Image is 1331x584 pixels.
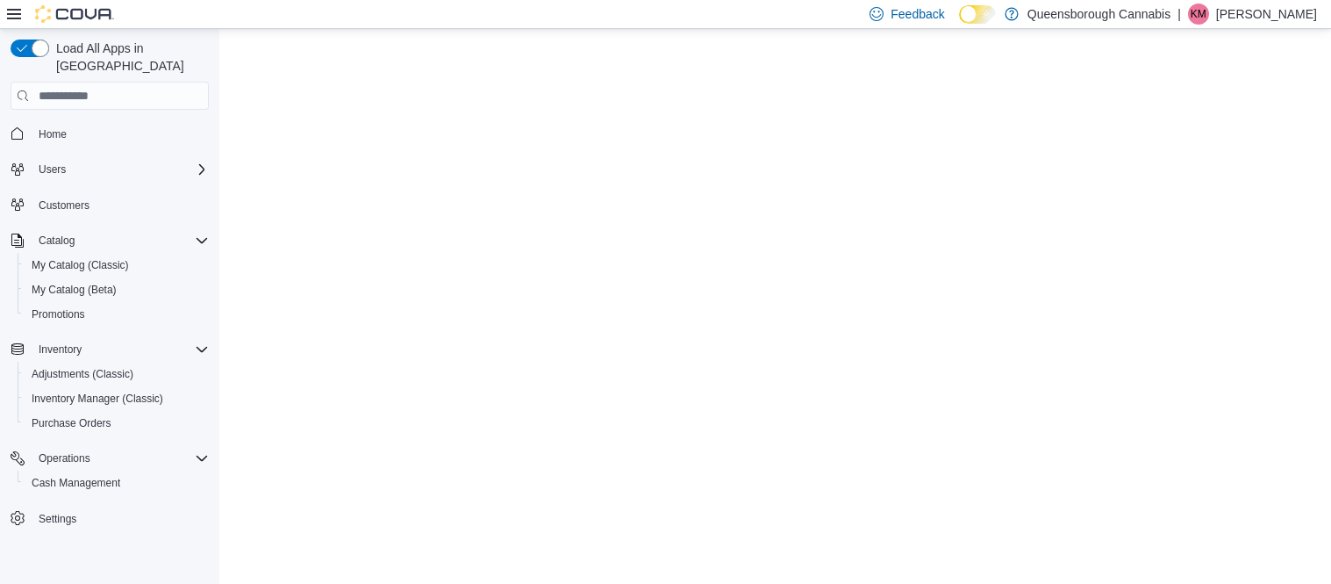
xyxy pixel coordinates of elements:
span: Catalog [39,234,75,248]
span: Users [39,162,66,177]
nav: Complex example [11,113,209,577]
span: Inventory Manager (Classic) [25,388,209,409]
span: Cash Management [32,476,120,490]
a: Customers [32,195,97,216]
span: Dark Mode [959,24,960,25]
span: Feedback [891,5,944,23]
button: Inventory [4,337,216,362]
button: Operations [32,448,97,469]
span: My Catalog (Beta) [25,279,209,300]
a: Purchase Orders [25,413,118,434]
a: Promotions [25,304,92,325]
button: My Catalog (Beta) [18,278,216,302]
button: Inventory [32,339,89,360]
span: Settings [39,512,76,526]
span: Settings [32,508,209,530]
span: Adjustments (Classic) [25,364,209,385]
span: My Catalog (Beta) [32,283,117,297]
button: Users [32,159,73,180]
a: Settings [32,508,83,530]
span: Home [39,127,67,141]
button: My Catalog (Classic) [18,253,216,278]
button: Cash Management [18,471,216,495]
a: Cash Management [25,472,127,494]
button: Promotions [18,302,216,327]
span: Operations [39,451,90,465]
span: Promotions [32,307,85,321]
button: Customers [4,192,216,218]
span: Inventory [32,339,209,360]
button: Catalog [32,230,82,251]
button: Home [4,120,216,146]
img: Cova [35,5,114,23]
span: Adjustments (Classic) [32,367,133,381]
span: Cash Management [25,472,209,494]
div: Kioko Mayede [1188,4,1209,25]
span: Inventory Manager (Classic) [32,392,163,406]
p: [PERSON_NAME] [1216,4,1317,25]
p: Queensborough Cannabis [1027,4,1170,25]
span: Customers [32,194,209,216]
span: My Catalog (Classic) [25,255,209,276]
p: | [1177,4,1181,25]
button: Inventory Manager (Classic) [18,386,216,411]
button: Purchase Orders [18,411,216,436]
button: Settings [4,506,216,531]
a: Adjustments (Classic) [25,364,140,385]
span: Inventory [39,342,82,357]
span: Promotions [25,304,209,325]
span: Catalog [32,230,209,251]
button: Operations [4,446,216,471]
button: Catalog [4,228,216,253]
a: My Catalog (Classic) [25,255,136,276]
span: Load All Apps in [GEOGRAPHIC_DATA] [49,40,209,75]
span: Purchase Orders [25,413,209,434]
span: Purchase Orders [32,416,111,430]
span: Operations [32,448,209,469]
a: My Catalog (Beta) [25,279,124,300]
span: Home [32,122,209,144]
span: Customers [39,198,89,213]
span: Users [32,159,209,180]
span: KM [1191,4,1206,25]
button: Adjustments (Classic) [18,362,216,386]
button: Users [4,157,216,182]
input: Dark Mode [959,5,996,24]
span: My Catalog (Classic) [32,258,129,272]
a: Inventory Manager (Classic) [25,388,170,409]
a: Home [32,124,74,145]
